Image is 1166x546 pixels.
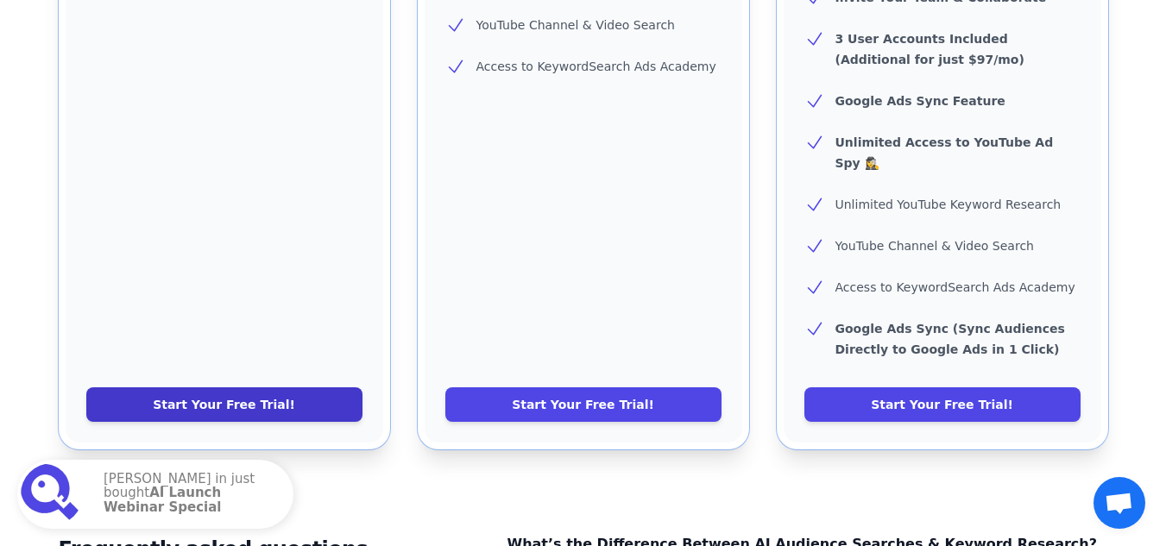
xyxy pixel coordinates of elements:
[804,387,1081,422] a: Start Your Free Trial!
[86,387,362,422] a: Start Your Free Trial!
[104,472,276,518] p: [PERSON_NAME] in just bought
[476,60,716,73] span: Access to KeywordSearch Ads Academy
[835,239,1034,253] span: YouTube Channel & Video Search
[445,387,722,422] a: Start Your Free Trial!
[835,32,1024,66] b: 3 User Accounts Included (Additional for just $97/mo)
[104,485,222,515] strong: AI Launch Webinar Special
[476,18,675,32] span: YouTube Channel & Video Search
[835,135,1054,170] b: Unlimited Access to YouTube Ad Spy 🕵️‍♀️
[21,463,83,525] img: AI Launch Webinar Special
[835,94,1005,108] b: Google Ads Sync Feature
[835,322,1065,356] b: Google Ads Sync (Sync Audiences Directly to Google Ads in 1 Click)
[835,280,1075,294] span: Access to KeywordSearch Ads Academy
[1094,477,1145,529] a: Open chat
[835,198,1062,211] span: Unlimited YouTube Keyword Research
